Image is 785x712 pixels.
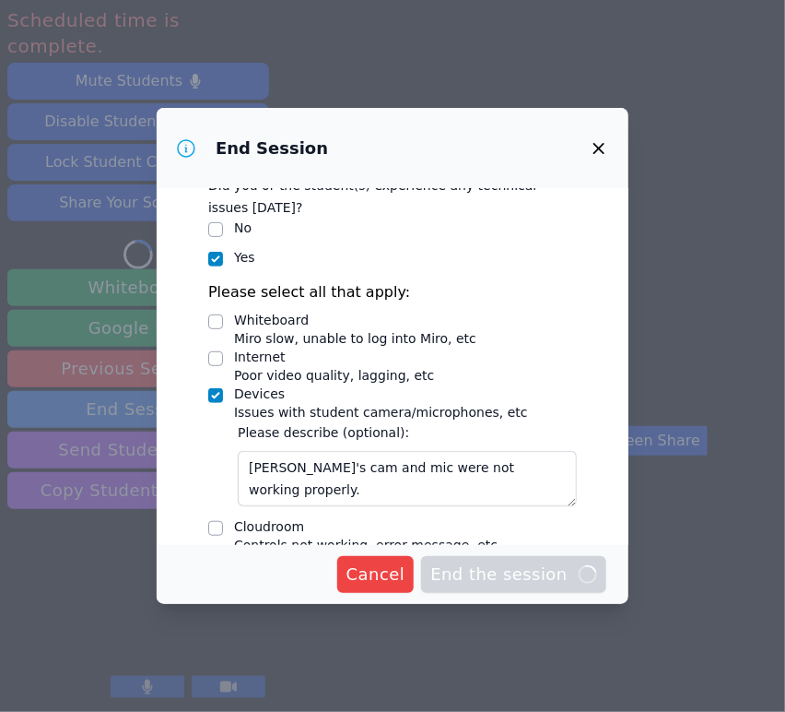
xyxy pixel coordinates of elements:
label: Yes [234,250,255,265]
legend: Did you or the student(s) experience any technical issues [DATE]? [208,169,577,219]
span: Issues with student camera/microphones, etc [234,405,528,420]
h3: End Session [216,137,328,160]
span: Poor video quality, lagging, etc [234,368,434,383]
span: End the session [430,562,597,587]
div: Devices [234,385,528,403]
button: End the session [421,556,606,593]
button: Cancel [337,556,415,593]
span: Cancel [346,562,405,587]
p: Please select all that apply: [208,281,577,303]
span: Miro slow, unable to log into Miro, etc [234,331,476,346]
div: Whiteboard [234,311,476,329]
span: Controls not working, error message, etc [234,538,498,552]
label: No [234,220,252,235]
label: Please describe (optional): [238,421,577,444]
div: Internet [234,348,434,366]
div: Cloudroom [234,517,498,536]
